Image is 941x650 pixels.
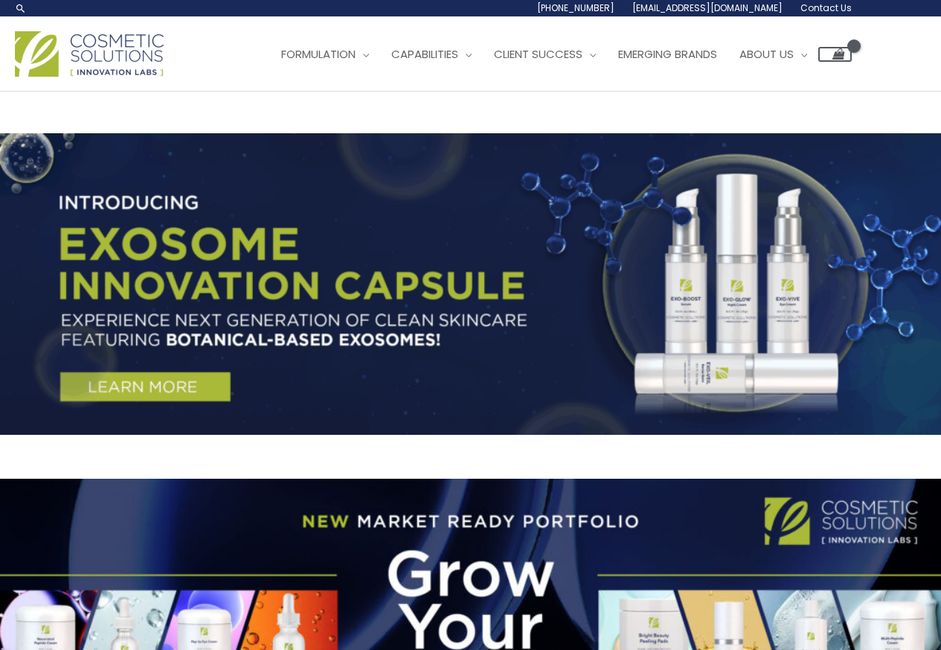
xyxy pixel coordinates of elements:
[607,32,728,77] a: Emerging Brands
[494,46,582,62] span: Client Success
[483,32,607,77] a: Client Success
[259,32,852,77] nav: Site Navigation
[818,47,852,62] a: View Shopping Cart, empty
[391,46,458,62] span: Capabilities
[632,1,783,14] span: [EMAIL_ADDRESS][DOMAIN_NAME]
[800,1,852,14] span: Contact Us
[728,32,818,77] a: About Us
[380,32,483,77] a: Capabilities
[270,32,380,77] a: Formulation
[15,2,27,14] a: Search icon link
[15,31,164,77] img: Cosmetic Solutions Logo
[281,46,356,62] span: Formulation
[739,46,794,62] span: About Us
[537,1,614,14] span: [PHONE_NUMBER]
[618,46,717,62] span: Emerging Brands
